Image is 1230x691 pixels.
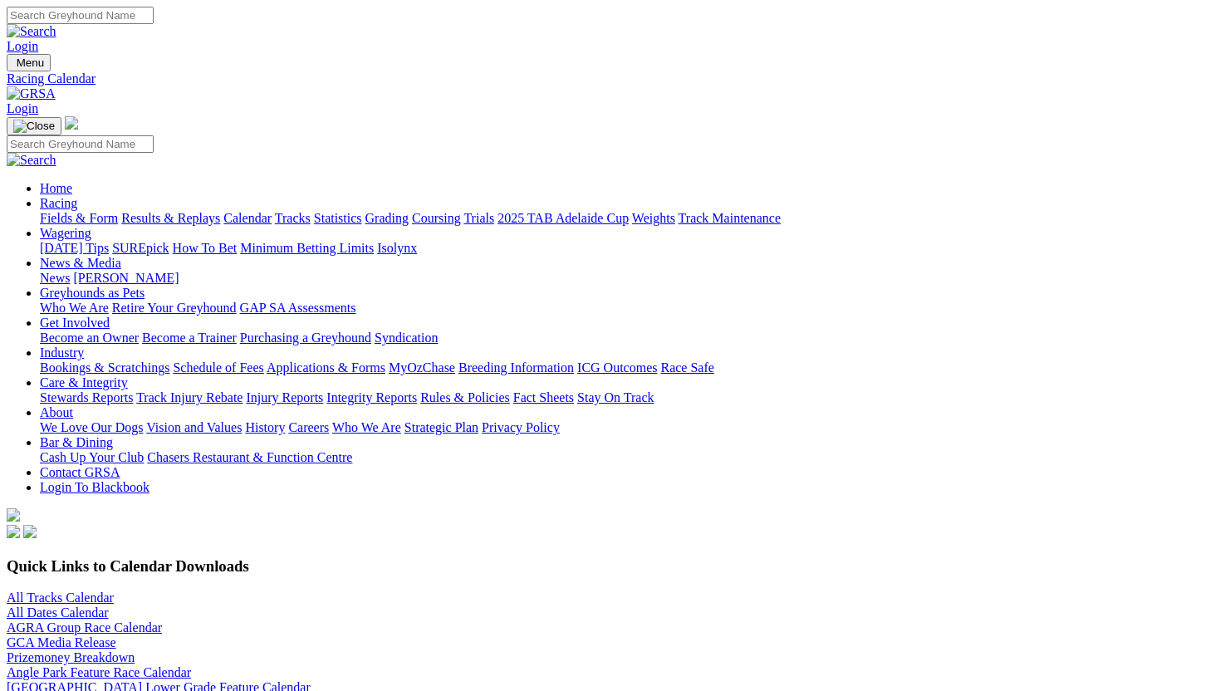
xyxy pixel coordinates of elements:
[375,331,438,345] a: Syndication
[7,650,135,664] a: Prizemoney Breakdown
[326,390,417,404] a: Integrity Reports
[7,591,114,605] a: All Tracks Calendar
[112,241,169,255] a: SUREpick
[7,71,1223,86] a: Racing Calendar
[458,360,574,375] a: Breeding Information
[40,196,77,210] a: Racing
[40,241,1223,256] div: Wagering
[577,390,654,404] a: Stay On Track
[7,665,191,679] a: Angle Park Feature Race Calendar
[40,480,149,494] a: Login To Blackbook
[7,620,162,635] a: AGRA Group Race Calendar
[40,181,72,195] a: Home
[40,450,144,464] a: Cash Up Your Club
[40,360,169,375] a: Bookings & Scratchings
[40,301,1223,316] div: Greyhounds as Pets
[136,390,243,404] a: Track Injury Rebate
[40,420,143,434] a: We Love Our Dogs
[7,101,38,115] a: Login
[365,211,409,225] a: Grading
[314,211,362,225] a: Statistics
[240,241,374,255] a: Minimum Betting Limits
[142,331,237,345] a: Become a Trainer
[7,135,154,153] input: Search
[7,39,38,53] a: Login
[513,390,574,404] a: Fact Sheets
[40,345,84,360] a: Industry
[7,153,56,168] img: Search
[147,450,352,464] a: Chasers Restaurant & Function Centre
[40,271,1223,286] div: News & Media
[223,211,272,225] a: Calendar
[40,405,73,419] a: About
[7,525,20,538] img: facebook.svg
[7,117,61,135] button: Toggle navigation
[40,226,91,240] a: Wagering
[23,525,37,538] img: twitter.svg
[332,420,401,434] a: Who We Are
[40,375,128,390] a: Care & Integrity
[463,211,494,225] a: Trials
[420,390,510,404] a: Rules & Policies
[275,211,311,225] a: Tracks
[112,301,237,315] a: Retire Your Greyhound
[412,211,461,225] a: Coursing
[240,331,371,345] a: Purchasing a Greyhound
[40,420,1223,435] div: About
[404,420,478,434] a: Strategic Plan
[632,211,675,225] a: Weights
[40,331,1223,345] div: Get Involved
[577,360,657,375] a: ICG Outcomes
[40,286,145,300] a: Greyhounds as Pets
[40,271,70,285] a: News
[267,360,385,375] a: Applications & Forms
[246,390,323,404] a: Injury Reports
[7,7,154,24] input: Search
[7,54,51,71] button: Toggle navigation
[389,360,455,375] a: MyOzChase
[40,331,139,345] a: Become an Owner
[660,360,713,375] a: Race Safe
[7,86,56,101] img: GRSA
[65,116,78,130] img: logo-grsa-white.png
[17,56,44,69] span: Menu
[40,435,113,449] a: Bar & Dining
[245,420,285,434] a: History
[40,301,109,315] a: Who We Are
[497,211,629,225] a: 2025 TAB Adelaide Cup
[240,301,356,315] a: GAP SA Assessments
[7,24,56,39] img: Search
[40,316,110,330] a: Get Involved
[7,557,1223,576] h3: Quick Links to Calendar Downloads
[40,390,133,404] a: Stewards Reports
[121,211,220,225] a: Results & Replays
[482,420,560,434] a: Privacy Policy
[40,465,120,479] a: Contact GRSA
[13,120,55,133] img: Close
[40,450,1223,465] div: Bar & Dining
[173,360,263,375] a: Schedule of Fees
[377,241,417,255] a: Isolynx
[7,635,116,649] a: GCA Media Release
[40,211,118,225] a: Fields & Form
[40,360,1223,375] div: Industry
[7,508,20,522] img: logo-grsa-white.png
[7,605,109,620] a: All Dates Calendar
[40,256,121,270] a: News & Media
[679,211,781,225] a: Track Maintenance
[40,390,1223,405] div: Care & Integrity
[288,420,329,434] a: Careers
[40,241,109,255] a: [DATE] Tips
[73,271,179,285] a: [PERSON_NAME]
[40,211,1223,226] div: Racing
[173,241,238,255] a: How To Bet
[146,420,242,434] a: Vision and Values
